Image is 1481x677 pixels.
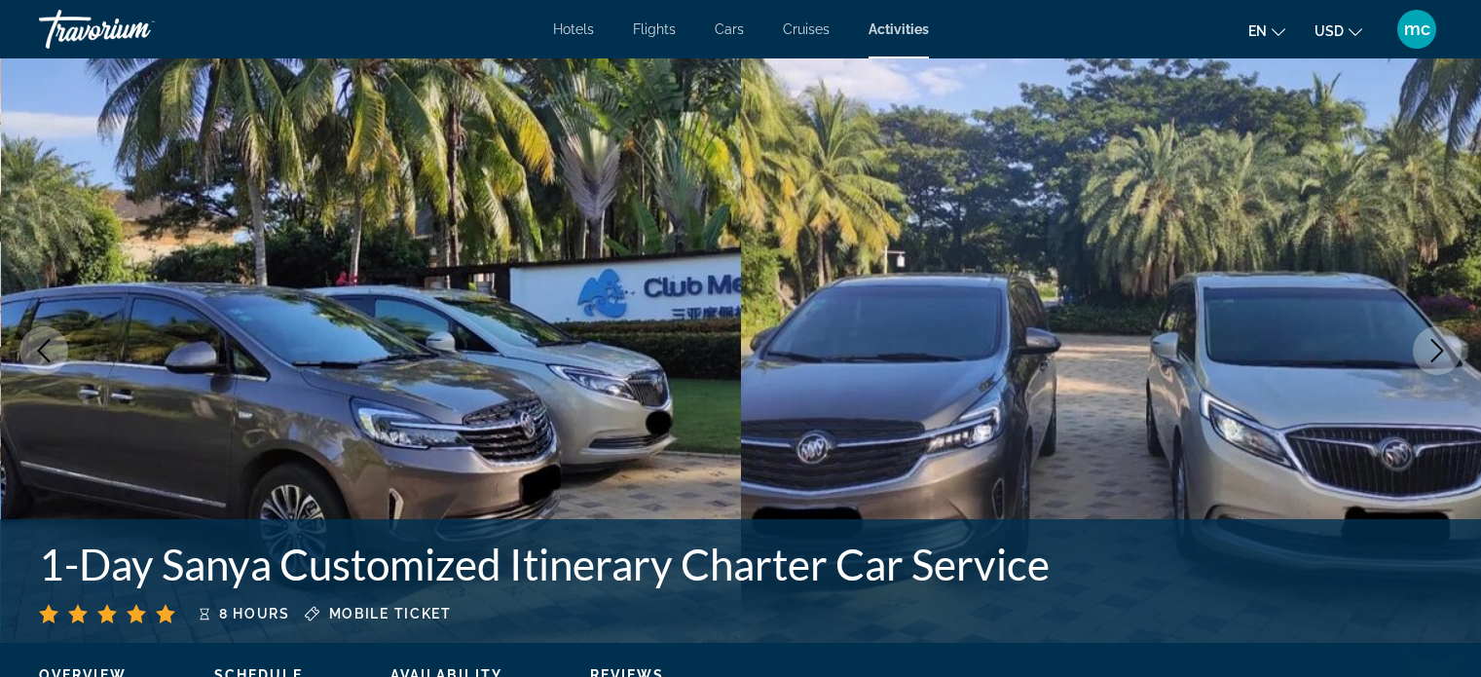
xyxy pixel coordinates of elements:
button: User Menu [1391,9,1442,50]
span: Mobile ticket [329,606,452,621]
span: mc [1404,19,1430,39]
h1: 1-Day Sanya Customized Itinerary Charter Car Service [39,539,1130,589]
a: Cruises [783,21,830,37]
span: 8 hours [219,606,290,621]
a: Activities [869,21,929,37]
span: en [1248,23,1267,39]
iframe: Button to launch messaging window [1403,599,1465,661]
button: Change language [1248,17,1285,45]
a: Hotels [553,21,594,37]
a: Travorium [39,4,234,55]
button: Change currency [1314,17,1362,45]
span: USD [1314,23,1344,39]
a: Cars [715,21,744,37]
button: Previous image [19,326,68,375]
button: Next image [1413,326,1462,375]
a: Flights [633,21,676,37]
